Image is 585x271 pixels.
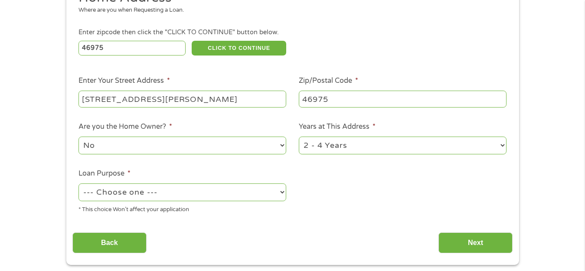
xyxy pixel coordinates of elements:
[299,76,358,85] label: Zip/Postal Code
[78,6,500,15] div: Where are you when Requesting a Loan.
[192,41,286,56] button: CLICK TO CONTINUE
[299,122,376,131] label: Years at This Address
[78,169,131,178] label: Loan Purpose
[78,41,186,56] input: Enter Zipcode (e.g 01510)
[78,122,172,131] label: Are you the Home Owner?
[78,76,170,85] label: Enter Your Street Address
[78,202,286,214] div: * This choice Won’t affect your application
[72,232,147,254] input: Back
[78,28,506,37] div: Enter zipcode then click the "CLICK TO CONTINUE" button below.
[78,91,286,107] input: 1 Main Street
[438,232,513,254] input: Next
